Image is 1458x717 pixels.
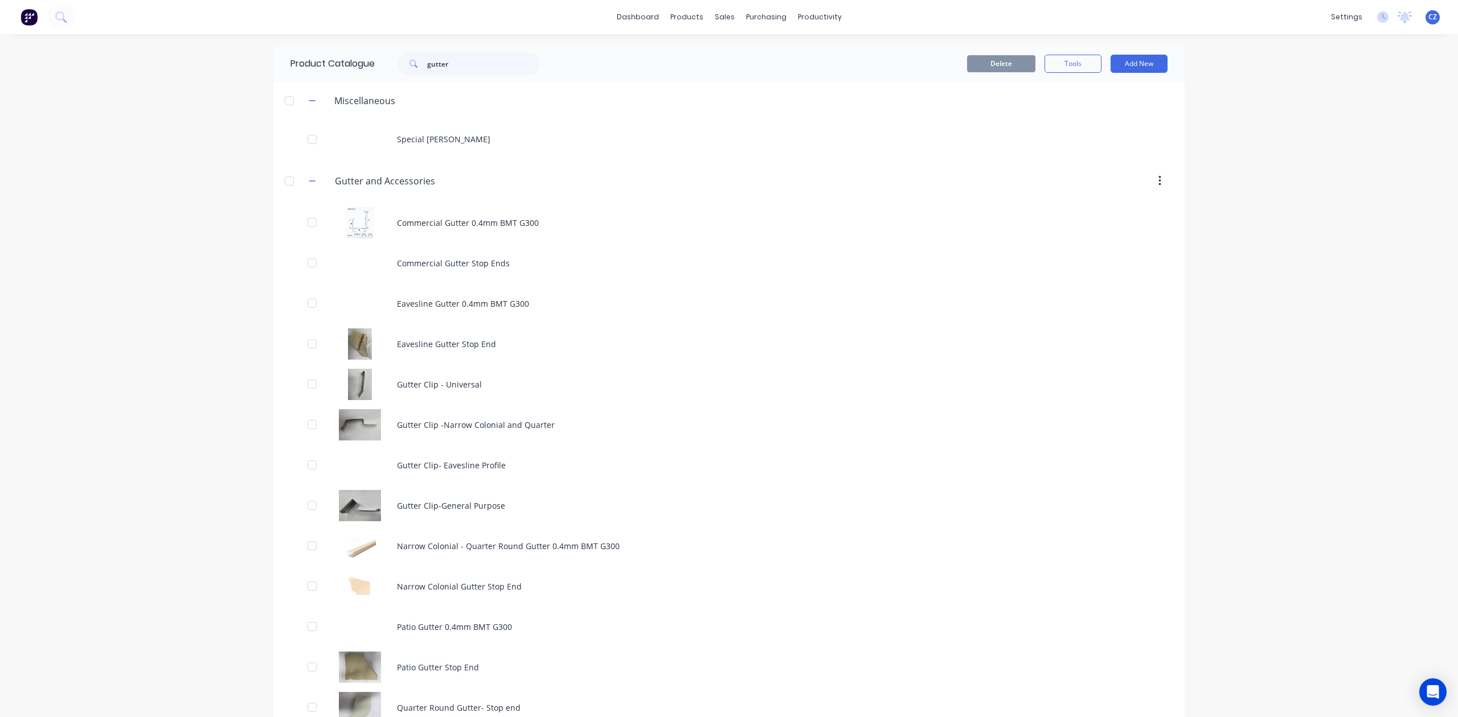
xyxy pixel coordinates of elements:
[273,405,1185,445] div: Gutter Clip -Narrow Colonial and QuarterGutter Clip -Narrow Colonial and Quarter
[273,445,1185,485] div: Gutter Clip- Eavesline Profile
[273,364,1185,405] div: Gutter Clip - UniversalGutter Clip - Universal
[273,324,1185,364] div: Eavesline Gutter Stop EndEavesline Gutter Stop End
[1428,12,1437,22] span: CZ
[273,243,1185,283] div: Commercial Gutter Stop Ends
[273,607,1185,647] div: Patio Gutter 0.4mm BMT G300
[1045,55,1101,73] button: Tools
[273,526,1185,566] div: Narrow Colonial - Quarter Round Gutter 0.4mm BMT G300Narrow Colonial - Quarter Round Gutter 0.4mm...
[273,566,1185,607] div: Narrow Colonial Gutter Stop EndNarrow Colonial Gutter Stop End
[1111,55,1168,73] button: Add New
[273,283,1185,324] div: Eavesline Gutter 0.4mm BMT G300
[611,9,665,26] a: dashboard
[709,9,740,26] div: sales
[665,9,709,26] div: products
[21,9,38,26] img: Factory
[792,9,847,26] div: productivity
[1325,9,1368,26] div: settings
[335,174,470,188] input: Enter category name
[273,647,1185,687] div: Patio Gutter Stop EndPatio Gutter Stop End
[967,55,1035,72] button: Delete
[740,9,792,26] div: purchasing
[273,119,1185,159] div: Special [PERSON_NAME]
[273,46,375,82] div: Product Catalogue
[273,485,1185,526] div: Gutter Clip-General PurposeGutter Clip-General Purpose
[1419,678,1447,706] div: Open Intercom Messenger
[273,203,1185,243] div: Commercial Gutter 0.4mm BMT G300Commercial Gutter 0.4mm BMT G300
[325,94,404,108] div: Miscellaneous
[427,52,540,75] input: Search...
